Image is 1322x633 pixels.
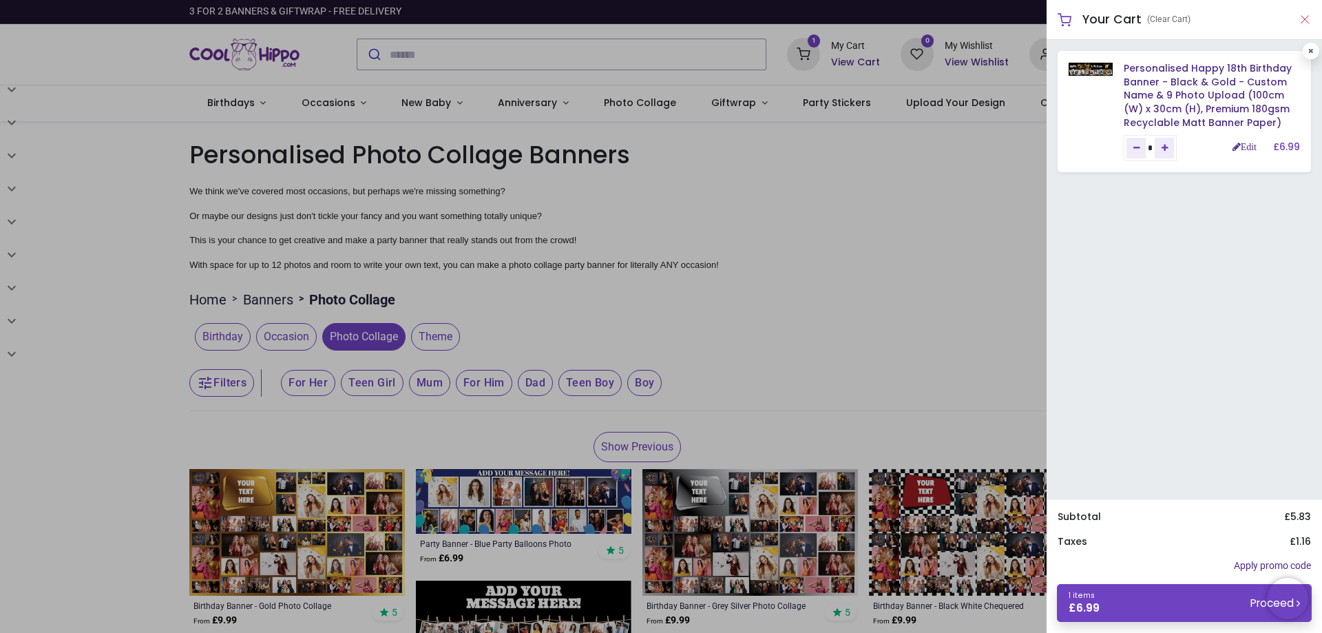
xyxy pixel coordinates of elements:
span: 6.99 [1279,140,1300,154]
button: Close [1299,11,1311,28]
span: 6.99 [1076,601,1100,615]
a: (Clear Cart) [1147,14,1190,25]
a: Personalised Happy 18th Birthday Banner - Black & Gold - Custom Name & 9 Photo Upload (100cm (W) ... [1124,61,1292,129]
iframe: Brevo live chat [1267,578,1308,619]
a: Add one [1155,138,1174,158]
a: Edit [1232,142,1257,152]
a: Remove one [1126,138,1146,158]
h6: Taxes [1058,535,1087,549]
span: 1 items [1069,590,1095,601]
h6: £ [1284,510,1311,524]
small: Proceed [1250,596,1300,610]
span: £ [1069,601,1100,616]
img: jXD8OAAAABklEQVQDAC2jEZsLAJZoAAAAAElFTkSuQmCC [1069,63,1113,76]
a: 1 items £6.99 Proceed [1057,584,1312,622]
span: 1.16 [1296,535,1311,548]
span: 5.83 [1290,510,1311,523]
h6: Subtotal [1058,510,1101,524]
h6: £ [1290,535,1311,549]
h5: Your Cart [1082,11,1142,28]
h6: £ [1273,141,1300,154]
a: Apply promo code [1234,559,1311,573]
